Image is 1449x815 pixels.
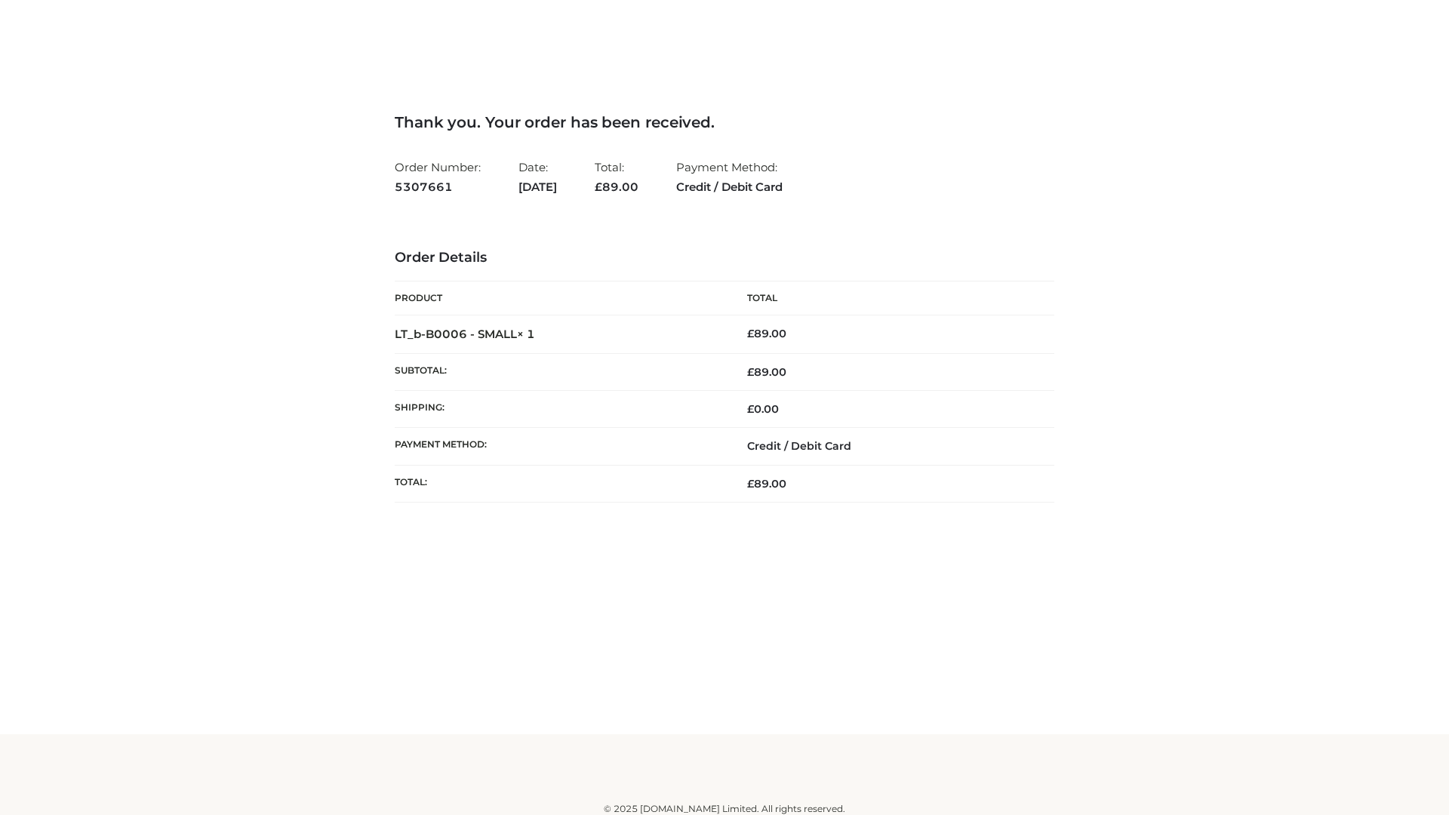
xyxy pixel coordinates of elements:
th: Subtotal: [395,353,724,390]
th: Total [724,281,1054,315]
h3: Thank you. Your order has been received. [395,113,1054,131]
th: Shipping: [395,391,724,428]
strong: 5307661 [395,177,481,197]
span: £ [747,477,754,491]
span: £ [747,402,754,416]
li: Total: [595,154,638,200]
span: 89.00 [747,365,786,379]
span: £ [595,180,602,194]
strong: LT_b-B0006 - SMALL [395,327,535,341]
span: £ [747,327,754,340]
strong: × 1 [517,327,535,341]
bdi: 89.00 [747,327,786,340]
span: 89.00 [595,180,638,194]
th: Total: [395,465,724,502]
bdi: 0.00 [747,402,779,416]
th: Product [395,281,724,315]
td: Credit / Debit Card [724,428,1054,465]
th: Payment method: [395,428,724,465]
li: Date: [518,154,557,200]
span: £ [747,365,754,379]
h3: Order Details [395,250,1054,266]
span: 89.00 [747,477,786,491]
strong: [DATE] [518,177,557,197]
li: Order Number: [395,154,481,200]
li: Payment Method: [676,154,783,200]
strong: Credit / Debit Card [676,177,783,197]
